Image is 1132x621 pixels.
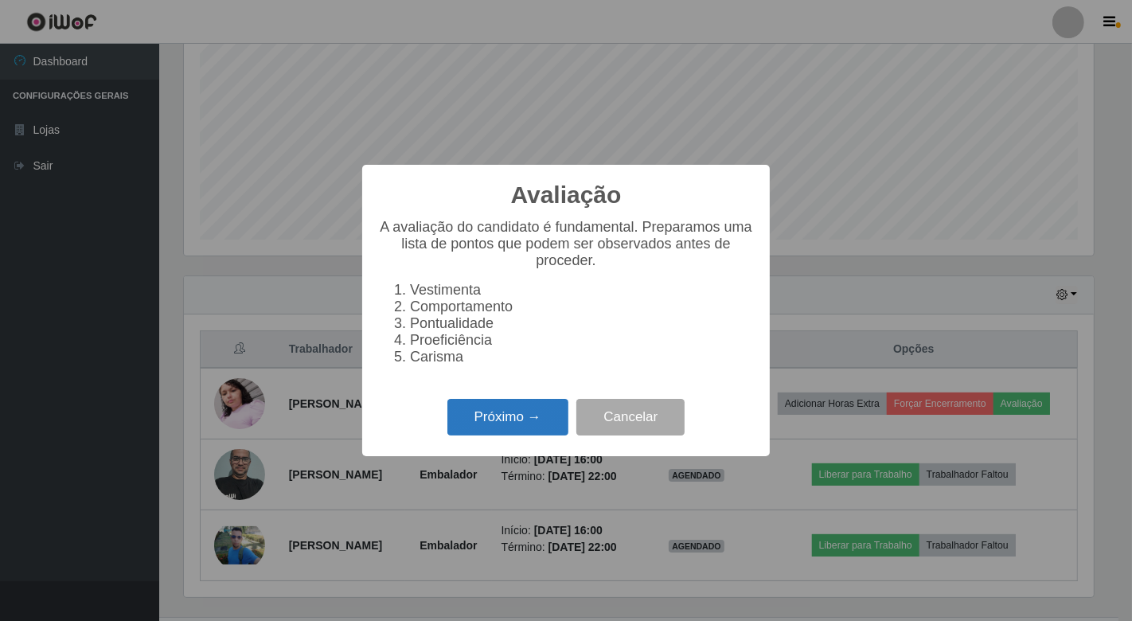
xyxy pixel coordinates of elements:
[511,181,622,209] h2: Avaliação
[410,299,754,315] li: Comportamento
[410,282,754,299] li: Vestimenta
[410,349,754,365] li: Carisma
[410,315,754,332] li: Pontualidade
[378,219,754,269] p: A avaliação do candidato é fundamental. Preparamos uma lista de pontos que podem ser observados a...
[447,399,568,436] button: Próximo →
[576,399,685,436] button: Cancelar
[410,332,754,349] li: Proeficiência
